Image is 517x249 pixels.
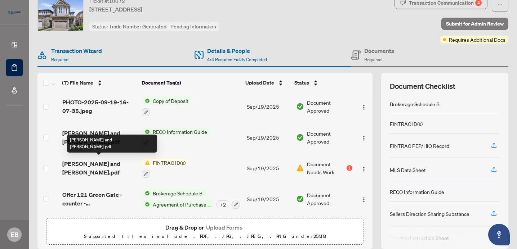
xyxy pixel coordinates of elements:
[244,184,293,214] td: Sep/19/2025
[361,135,367,141] img: Logo
[291,73,353,93] th: Status
[358,101,370,112] button: Logo
[449,36,505,44] span: Requires Additional Docs
[244,122,293,153] td: Sep/19/2025
[390,188,444,196] div: RECO Information Guide
[296,133,304,141] img: Document Status
[441,18,508,30] button: Submit for Admin Review
[62,129,137,146] span: [PERSON_NAME] and [PERSON_NAME].pdf
[390,120,423,128] div: FINTRAC ID(s)
[242,73,291,93] th: Upload Date
[245,79,274,87] span: Upload Date
[364,46,394,55] h4: Documents
[142,200,150,208] img: Status Icon
[207,57,267,62] span: 4/4 Required Fields Completed
[207,46,267,55] h4: Details & People
[142,128,150,136] img: Status Icon
[364,57,382,62] span: Required
[217,200,229,208] div: + 2
[361,197,367,203] img: Logo
[358,132,370,143] button: Logo
[142,159,150,167] img: Status Icon
[296,103,304,110] img: Document Status
[142,159,188,178] button: Status IconFINTRAC ID(s)
[361,166,367,172] img: Logo
[307,191,352,207] span: Document Approved
[307,130,352,145] span: Document Approved
[62,79,93,87] span: (7) File Name
[142,97,191,116] button: Status IconCopy of Deposit
[142,97,150,105] img: Status Icon
[67,135,157,153] div: [PERSON_NAME] and [PERSON_NAME].pdf
[347,165,352,171] div: 1
[390,166,426,174] div: MLS Data Sheet
[51,46,102,55] h4: Transaction Wizard
[6,9,23,16] img: logo
[165,223,245,232] span: Drag & Drop or
[150,159,188,167] span: FINTRAC ID(s)
[204,223,245,232] button: Upload Forms
[390,142,449,150] div: FINTRAC PEP/HIO Record
[296,164,304,172] img: Document Status
[244,91,293,122] td: Sep/19/2025
[150,189,205,197] span: Brokerage Schedule B
[51,232,359,241] p: Supported files include .PDF, .JPG, .JPEG, .PNG under 25 MB
[139,73,242,93] th: Document Tag(s)
[296,195,304,203] img: Document Status
[142,128,210,147] button: Status IconRECO Information Guide
[390,210,469,218] div: Sellers Direction Sharing Substance
[59,73,139,93] th: (7) File Name
[488,224,510,245] button: Open asap
[62,98,137,115] span: PHOTO-2025-09-19-16-07-35.jpeg
[307,99,352,114] span: Document Approved
[358,193,370,205] button: Logo
[89,22,219,31] div: Status:
[10,230,19,240] span: EB
[390,100,440,108] div: Brokerage Schedule B
[361,104,367,110] img: Logo
[390,81,455,91] span: Document Checklist
[62,159,137,177] span: [PERSON_NAME] and [PERSON_NAME].pdf
[150,200,214,208] span: Agreement of Purchase and Sale
[150,97,191,105] span: Copy of Deposit
[307,160,345,176] span: Document Needs Work
[358,162,370,174] button: Logo
[446,18,504,30] span: Submit for Admin Review
[150,128,210,136] span: RECO Information Guide
[142,189,150,197] img: Status Icon
[244,153,293,184] td: Sep/19/2025
[89,5,142,14] span: [STREET_ADDRESS]
[142,189,240,209] button: Status IconBrokerage Schedule BStatus IconAgreement of Purchase and Sale+2
[294,79,309,87] span: Status
[62,190,137,208] span: Offer 121 Green Gate - counter - acceptedpdf_[DATE] 11_35_31.pdf
[109,23,216,30] span: Trade Number Generated - Pending Information
[498,2,503,7] span: ellipsis
[51,57,68,62] span: Required
[46,218,364,245] span: Drag & Drop orUpload FormsSupported files include .PDF, .JPG, .JPEG, .PNG under25MB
